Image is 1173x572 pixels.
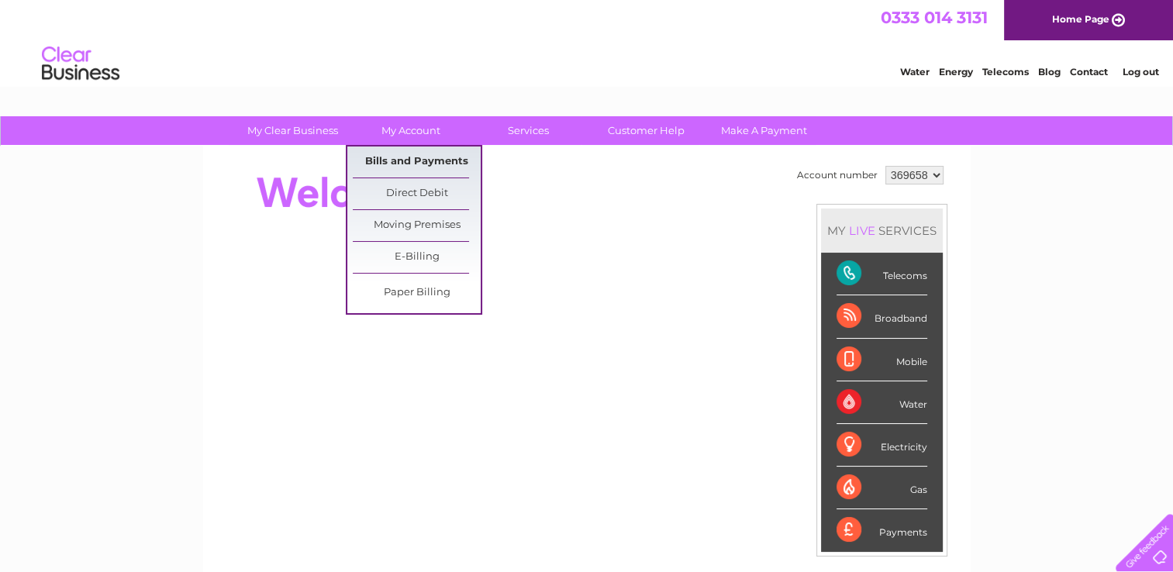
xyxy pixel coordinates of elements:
a: Moving Premises [353,210,481,241]
div: MY SERVICES [821,208,943,253]
a: Make A Payment [700,116,828,145]
div: Water [837,381,927,424]
a: My Clear Business [229,116,357,145]
div: Broadband [837,295,927,338]
div: Electricity [837,424,927,467]
a: Telecoms [982,66,1029,78]
div: Payments [837,509,927,551]
a: Energy [939,66,973,78]
a: 0333 014 3131 [881,8,988,27]
a: Log out [1122,66,1158,78]
a: Customer Help [582,116,710,145]
td: Account number [793,162,881,188]
a: Paper Billing [353,277,481,308]
div: LIVE [846,223,878,238]
a: E-Billing [353,242,481,273]
a: Bills and Payments [353,146,481,177]
img: logo.png [41,40,120,88]
div: Clear Business is a trading name of Verastar Limited (registered in [GEOGRAPHIC_DATA] No. 3667643... [221,9,954,75]
a: Water [900,66,930,78]
a: Services [464,116,592,145]
a: Contact [1070,66,1108,78]
a: Direct Debit [353,178,481,209]
div: Mobile [837,339,927,381]
div: Telecoms [837,253,927,295]
a: My Account [347,116,474,145]
a: Blog [1038,66,1061,78]
div: Gas [837,467,927,509]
